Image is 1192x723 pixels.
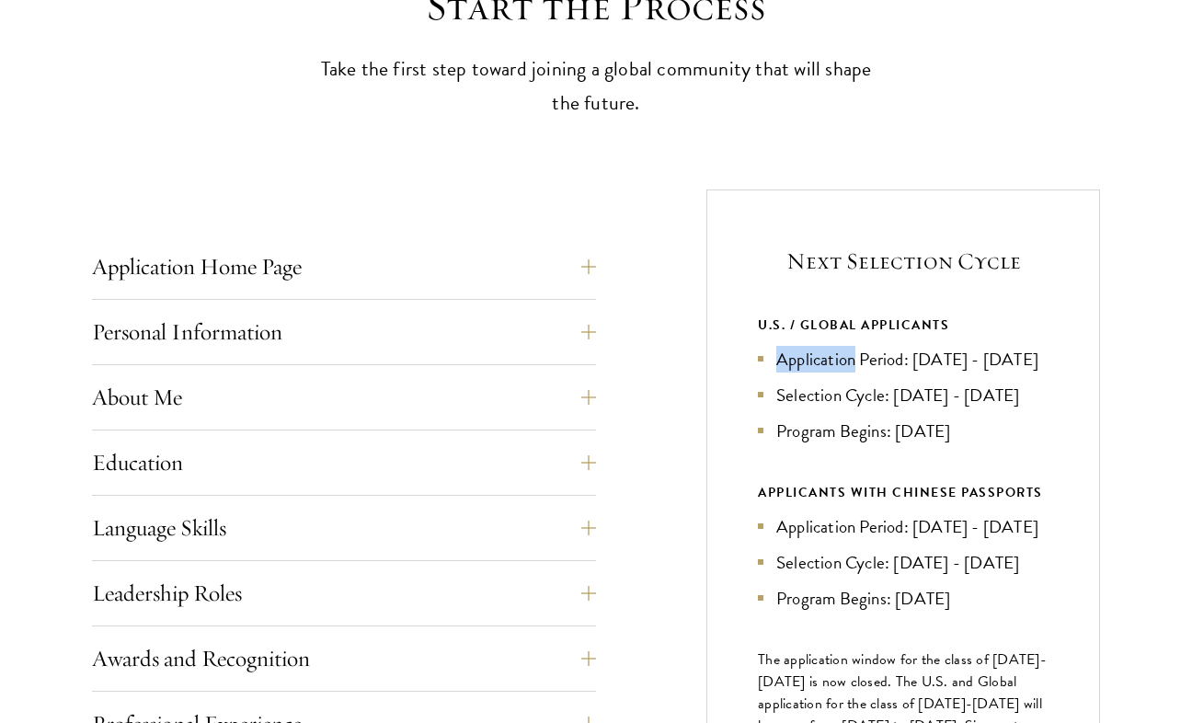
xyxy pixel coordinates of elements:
li: Program Begins: [DATE] [758,418,1049,444]
p: Take the first step toward joining a global community that will shape the future. [311,52,881,120]
li: Application Period: [DATE] - [DATE] [758,513,1049,540]
button: Education [92,441,596,485]
li: Application Period: [DATE] - [DATE] [758,346,1049,373]
li: Selection Cycle: [DATE] - [DATE] [758,549,1049,576]
div: U.S. / GLOBAL APPLICANTS [758,314,1049,337]
div: APPLICANTS WITH CHINESE PASSPORTS [758,481,1049,504]
button: Language Skills [92,506,596,550]
button: Leadership Roles [92,571,596,615]
button: Personal Information [92,310,596,354]
button: Awards and Recognition [92,637,596,681]
button: About Me [92,375,596,419]
li: Selection Cycle: [DATE] - [DATE] [758,382,1049,408]
button: Application Home Page [92,245,596,289]
li: Program Begins: [DATE] [758,585,1049,612]
h5: Next Selection Cycle [758,246,1049,277]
